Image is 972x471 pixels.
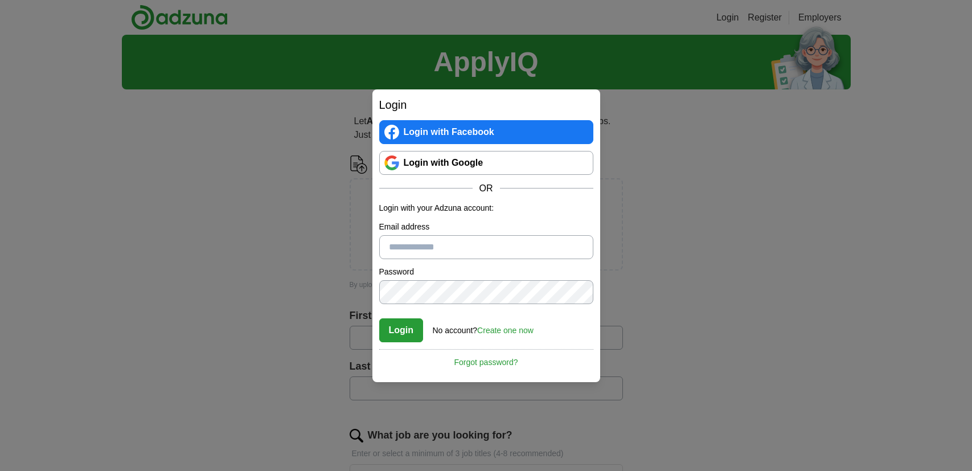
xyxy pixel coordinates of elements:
label: Password [379,266,593,278]
button: Login [379,318,424,342]
a: Login with Facebook [379,120,593,144]
a: Login with Google [379,151,593,175]
h2: Login [379,96,593,113]
a: Forgot password? [379,349,593,368]
div: No account? [433,318,534,337]
p: Login with your Adzuna account: [379,202,593,214]
label: Email address [379,221,593,233]
a: Create one now [477,326,534,335]
span: OR [473,182,500,195]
